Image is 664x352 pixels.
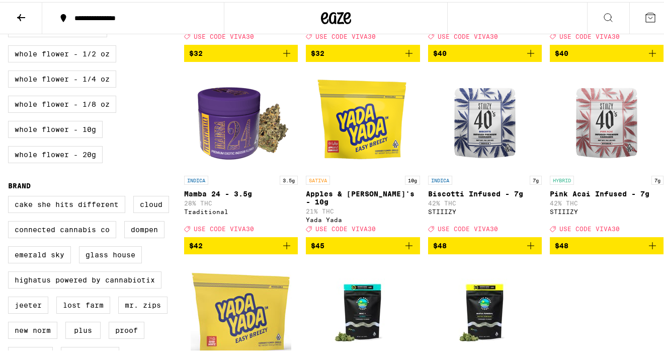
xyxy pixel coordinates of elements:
[6,7,72,15] span: Hi. Need any help?
[433,47,447,55] span: $40
[79,244,142,261] label: Glass House
[311,240,324,248] span: $45
[428,68,542,235] a: Open page for Biscotti Infused - 7g from STIIIZY
[550,43,663,60] button: Add to bag
[8,94,116,111] label: Whole Flower - 1/8 oz
[8,68,116,86] label: Whole Flower - 1/4 oz
[306,235,420,252] button: Add to bag
[555,240,568,248] span: $48
[306,188,420,204] p: Apples & [PERSON_NAME]'s - 10g
[559,31,620,38] span: USE CODE VIVA30
[8,180,31,188] legend: Brand
[194,31,254,38] span: USE CODE VIVA30
[109,320,144,337] label: Proof
[435,68,535,169] img: STIIIZY - Biscotti Infused - 7g
[184,235,298,252] button: Add to bag
[428,206,542,213] div: STIIIZY
[428,235,542,252] button: Add to bag
[133,194,169,211] label: Cloud
[306,68,420,235] a: Open page for Apples & Banana's - 10g from Yada Yada
[8,119,103,136] label: Whole Flower - 10g
[184,174,208,183] p: INDICA
[8,194,125,211] label: Cake She Hits Different
[550,235,663,252] button: Add to bag
[56,295,110,312] label: Lost Farm
[280,174,298,183] p: 3.5g
[8,244,71,261] label: Emerald Sky
[312,68,413,169] img: Yada Yada - Apples & Banana's - 10g
[8,43,116,60] label: Whole Flower - 1/2 oz
[184,188,298,196] p: Mamba 24 - 3.5g
[184,68,298,235] a: Open page for Mamba 24 - 3.5g from Traditional
[189,240,203,248] span: $42
[315,31,376,38] span: USE CODE VIVA30
[311,47,324,55] span: $32
[306,215,420,221] div: Yada Yada
[428,174,452,183] p: INDICA
[428,43,542,60] button: Add to bag
[438,31,498,38] span: USE CODE VIVA30
[124,219,164,236] label: Dompen
[559,224,620,230] span: USE CODE VIVA30
[8,320,57,337] label: New Norm
[651,174,663,183] p: 7g
[550,68,663,235] a: Open page for Pink Acai Infused - 7g from STIIIZY
[184,198,298,204] p: 28% THC
[438,224,498,230] span: USE CODE VIVA30
[405,174,420,183] p: 10g
[550,198,663,204] p: 42% THC
[428,188,542,196] p: Biscotti Infused - 7g
[8,295,48,312] label: Jeeter
[315,224,376,230] span: USE CODE VIVA30
[550,188,663,196] p: Pink Acai Infused - 7g
[191,68,291,169] img: Traditional - Mamba 24 - 3.5g
[306,206,420,213] p: 21% THC
[530,174,542,183] p: 7g
[189,47,203,55] span: $32
[433,240,447,248] span: $48
[8,219,116,236] label: Connected Cannabis Co
[428,198,542,204] p: 42% THC
[65,320,101,337] label: PLUS
[184,43,298,60] button: Add to bag
[550,174,574,183] p: HYBRID
[118,295,168,312] label: Mr. Zips
[550,206,663,213] div: STIIIZY
[556,68,657,169] img: STIIIZY - Pink Acai Infused - 7g
[555,47,568,55] span: $40
[8,144,103,161] label: Whole Flower - 20g
[184,206,298,213] div: Traditional
[306,174,330,183] p: SATIVA
[306,43,420,60] button: Add to bag
[8,269,161,287] label: Highatus Powered by Cannabiotix
[194,224,254,230] span: USE CODE VIVA30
